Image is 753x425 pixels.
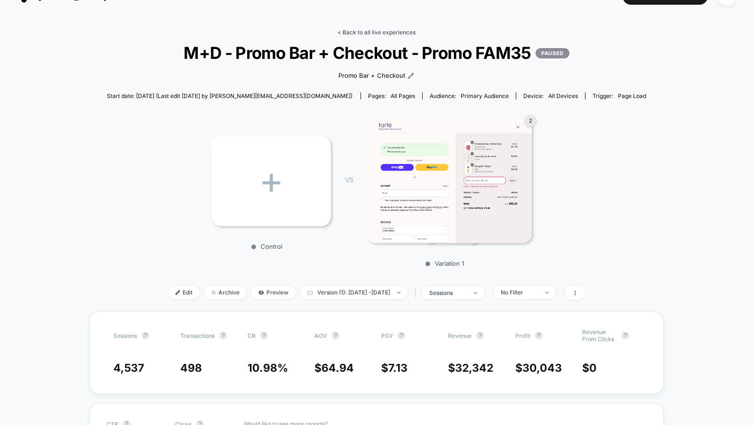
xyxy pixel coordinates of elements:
[180,361,202,375] span: 498
[251,286,296,299] span: Preview
[474,292,477,294] img: end
[448,361,493,375] span: $
[381,332,393,339] span: PSV
[219,332,227,339] button: ?
[368,92,415,99] div: Pages:
[260,332,268,339] button: ?
[545,292,549,294] img: end
[516,92,585,99] span: Device:
[548,92,578,99] span: all devices
[582,361,597,375] span: $
[332,332,339,339] button: ?
[391,92,415,99] span: all pages
[212,136,331,226] div: +
[207,243,326,250] p: Control
[536,48,569,58] p: PAUSED
[345,176,352,184] span: VS
[430,92,509,99] div: Audience:
[248,332,256,339] span: CR
[176,290,180,295] img: edit
[582,328,617,343] span: Revenue From Clicks
[593,92,646,99] div: Trigger:
[307,290,312,295] img: calendar
[515,361,562,375] span: $
[429,289,467,296] div: sessions
[321,361,354,375] span: 64.94
[618,92,646,99] span: Page Load
[522,361,562,375] span: 30,043
[397,292,401,294] img: end
[113,332,137,339] span: Sessions
[367,120,532,244] img: Variation 1 main
[337,29,416,36] a: < Back to all live experiences
[362,260,527,267] p: Variation 1
[525,115,537,127] div: 2
[381,361,408,375] span: $
[501,289,538,296] div: No Filter
[461,92,509,99] span: Primary Audience
[211,290,216,295] img: end
[314,332,327,339] span: AOV
[589,361,597,375] span: 0
[248,361,288,375] span: 10.98 %
[300,286,408,299] span: Version (1): [DATE] - [DATE]
[338,71,405,81] span: Promo Bar + Checkout
[535,332,543,339] button: ?
[113,361,144,375] span: 4,537
[398,332,405,339] button: ?
[180,332,215,339] span: Transactions
[448,332,472,339] span: Revenue
[168,286,200,299] span: Edit
[455,361,493,375] span: 32,342
[314,361,354,375] span: $
[134,43,619,63] span: M+D - Promo Bar + Checkout - Promo FAM35
[476,332,484,339] button: ?
[412,286,422,300] span: |
[142,332,149,339] button: ?
[204,286,247,299] span: Archive
[622,332,629,339] button: ?
[388,361,408,375] span: 7.13
[515,332,530,339] span: Profit
[107,92,352,99] span: Start date: [DATE] (Last edit [DATE] by [PERSON_NAME][EMAIL_ADDRESS][DOMAIN_NAME])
